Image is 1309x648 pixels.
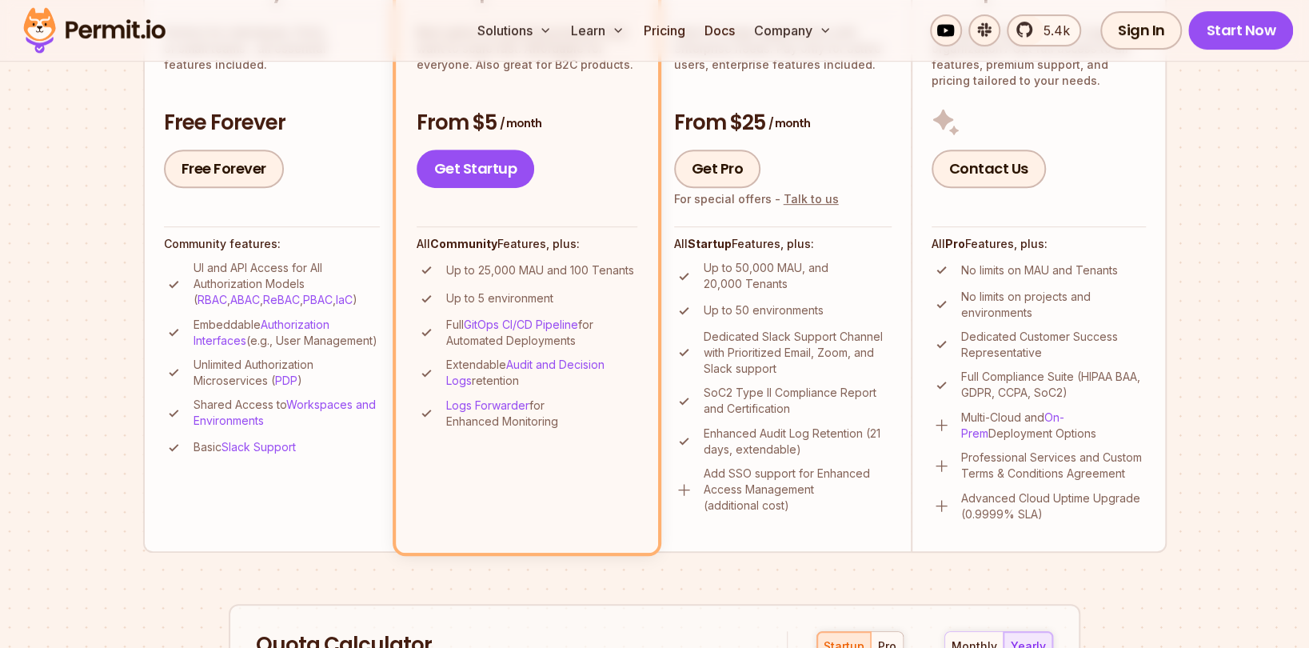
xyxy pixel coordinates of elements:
a: PDP [275,374,297,387]
span: 5.4k [1034,21,1070,40]
a: Contact Us [932,150,1046,188]
p: Add SSO support for Enhanced Access Management (additional cost) [704,466,892,514]
p: Up to 25,000 MAU and 100 Tenants [446,262,634,278]
p: Shared Access to [194,397,380,429]
p: Basic [194,439,296,455]
h3: From $5 [417,109,637,138]
p: Enhanced Audit Log Retention (21 days, extendable) [704,426,892,458]
strong: Community [430,237,497,250]
p: Advanced Cloud Uptime Upgrade (0.9999% SLA) [961,490,1146,522]
p: Dedicated Slack Support Channel with Prioritized Email, Zoom, and Slack support [704,329,892,377]
p: Extendable retention [446,357,637,389]
button: Solutions [471,14,558,46]
p: Full Compliance Suite (HIPAA BAA, GDPR, CCPA, SoC2) [961,369,1146,401]
a: Docs [698,14,741,46]
a: ABAC [230,293,260,306]
a: Free Forever [164,150,284,188]
span: / month [768,115,810,131]
p: Up to 5 environment [446,290,553,306]
a: Talk to us [784,192,839,206]
a: Get Pro [674,150,761,188]
a: Start Now [1188,11,1293,50]
p: Multi-Cloud and Deployment Options [961,410,1146,442]
strong: Pro [945,237,965,250]
a: Logs Forwarder [446,398,529,412]
a: Slack Support [221,440,296,454]
p: No limits on MAU and Tenants [961,262,1118,278]
a: RBAC [198,293,227,306]
a: ReBAC [263,293,300,306]
p: for Enhanced Monitoring [446,398,637,430]
h3: Free Forever [164,109,380,138]
img: Permit logo [16,3,173,58]
button: Company [748,14,838,46]
h4: Community features: [164,236,380,252]
a: IaC [336,293,353,306]
a: Sign In [1100,11,1183,50]
p: Embeddable (e.g., User Management) [194,317,380,349]
p: SoC2 Type II Compliance Report and Certification [704,385,892,417]
strong: Startup [688,237,732,250]
a: Audit and Decision Logs [446,358,605,387]
a: Authorization Interfaces [194,318,329,347]
a: Pricing [637,14,692,46]
p: Up to 50,000 MAU, and 20,000 Tenants [704,260,892,292]
p: Professional Services and Custom Terms & Conditions Agreement [961,450,1146,482]
a: Get Startup [417,150,535,188]
span: / month [500,115,541,131]
h3: From $25 [674,109,892,138]
p: Unlimited Authorization Microservices ( ) [194,357,380,389]
a: PBAC [303,293,333,306]
a: On-Prem [961,410,1064,440]
p: Dedicated Customer Success Representative [961,329,1146,361]
p: Up to 50 environments [704,302,824,318]
button: Learn [565,14,631,46]
h4: All Features, plus: [932,236,1146,252]
h4: All Features, plus: [674,236,892,252]
div: For special offers - [674,191,839,207]
a: GitOps CI/CD Pipeline [464,318,578,331]
p: UI and API Access for All Authorization Models ( , , , , ) [194,260,380,308]
p: No limits on projects and environments [961,289,1146,321]
h4: All Features, plus: [417,236,637,252]
a: 5.4k [1007,14,1081,46]
p: Full for Automated Deployments [446,317,637,349]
